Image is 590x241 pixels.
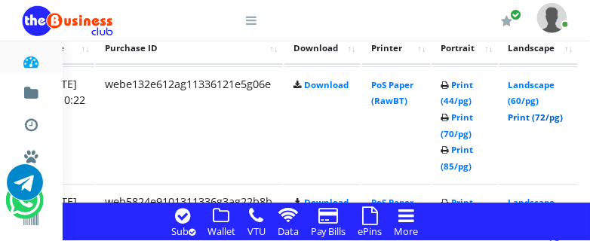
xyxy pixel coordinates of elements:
[311,224,346,238] small: Pay Bills
[441,111,474,139] a: Print (70/pg)
[9,194,40,218] a: Chat for support
[509,197,555,224] a: Landscape (60/pg)
[502,15,513,27] i: Renew/Upgrade Subscription
[23,72,40,108] a: Fund wallet
[441,144,474,172] a: Print (85/pg)
[304,197,349,208] a: Download
[354,222,387,239] a: ePins
[96,66,283,183] td: webe132e612ag11336121e5g06e
[57,166,183,191] a: Nigerian VTU
[509,79,555,107] a: Landscape (60/pg)
[7,175,43,200] a: Chat for support
[23,41,40,77] a: Dashboard
[441,197,474,224] a: Print (44/pg)
[203,222,240,239] a: Wallet
[395,224,419,238] small: More
[441,79,474,107] a: Print (44/pg)
[509,111,564,123] a: Print (72/pg)
[358,224,383,238] small: ePins
[306,222,351,239] a: Pay Bills
[537,3,567,32] img: User
[371,79,413,107] a: PoS Paper (RawBT)
[23,104,40,140] a: Transactions
[207,224,235,238] small: Wallet
[511,9,522,20] span: Renew/Upgrade Subscription
[278,224,299,238] small: Data
[371,197,413,224] a: PoS Paper (RawBT)
[247,224,266,238] small: VTU
[243,222,270,239] a: VTU
[273,222,303,239] a: Data
[304,79,349,90] a: Download
[171,224,195,238] small: Sub
[57,188,183,213] a: International VTU
[167,222,200,239] a: Sub
[34,66,94,183] td: [DATE] 05:10:22 PM
[23,6,113,36] img: Logo
[23,136,40,172] a: Miscellaneous Payments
